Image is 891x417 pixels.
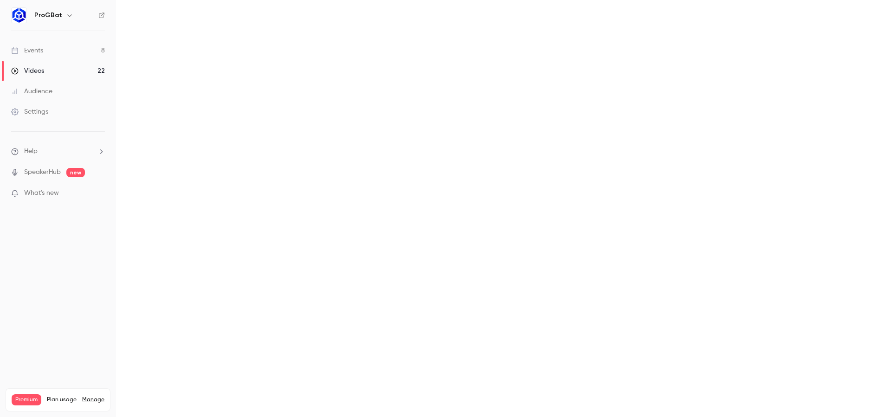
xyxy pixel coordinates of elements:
[24,188,59,198] span: What's new
[11,87,52,96] div: Audience
[11,147,105,156] li: help-dropdown-opener
[11,107,48,116] div: Settings
[82,396,104,404] a: Manage
[11,46,43,55] div: Events
[34,11,62,20] h6: ProGBat
[47,396,77,404] span: Plan usage
[11,66,44,76] div: Videos
[12,8,26,23] img: ProGBat
[66,168,85,177] span: new
[12,394,41,405] span: Premium
[24,147,38,156] span: Help
[24,167,61,177] a: SpeakerHub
